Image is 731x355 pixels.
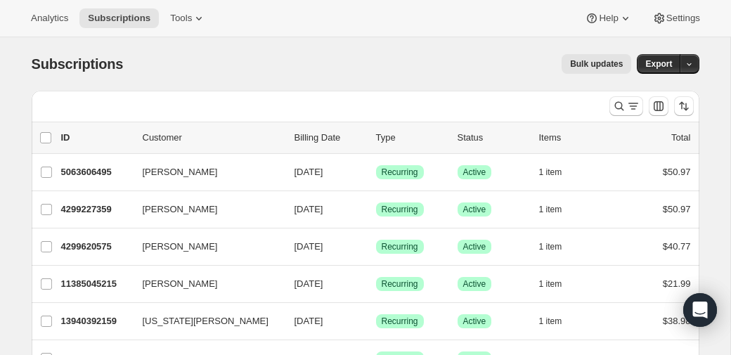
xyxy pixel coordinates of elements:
[143,277,218,291] span: [PERSON_NAME]
[143,240,218,254] span: [PERSON_NAME]
[61,237,691,257] div: 4299620575[PERSON_NAME][DATE]SuccessRecurringSuccessActive1 item$40.77
[463,241,486,252] span: Active
[61,311,691,331] div: 13940392159[US_STATE][PERSON_NAME][DATE]SuccessRecurringSuccessActive1 item$38.98
[539,162,578,182] button: 1 item
[61,200,691,219] div: 4299227359[PERSON_NAME][DATE]SuccessRecurringSuccessActive1 item$50.97
[295,204,323,214] span: [DATE]
[295,167,323,177] span: [DATE]
[134,310,275,333] button: [US_STATE][PERSON_NAME]
[663,167,691,177] span: $50.97
[61,314,131,328] p: 13940392159
[61,165,131,179] p: 5063606495
[463,278,486,290] span: Active
[663,204,691,214] span: $50.97
[31,13,68,24] span: Analytics
[539,274,578,294] button: 1 item
[539,204,562,215] span: 1 item
[463,167,486,178] span: Active
[649,96,668,116] button: Customize table column order and visibility
[674,96,694,116] button: Sort the results
[463,204,486,215] span: Active
[143,202,218,217] span: [PERSON_NAME]
[134,235,275,258] button: [PERSON_NAME]
[382,316,418,327] span: Recurring
[32,56,124,72] span: Subscriptions
[539,241,562,252] span: 1 item
[666,13,700,24] span: Settings
[539,278,562,290] span: 1 item
[61,240,131,254] p: 4299620575
[663,241,691,252] span: $40.77
[61,277,131,291] p: 11385045215
[295,278,323,289] span: [DATE]
[295,241,323,252] span: [DATE]
[376,131,446,145] div: Type
[382,278,418,290] span: Recurring
[143,131,283,145] p: Customer
[539,200,578,219] button: 1 item
[562,54,631,74] button: Bulk updates
[61,162,691,182] div: 5063606495[PERSON_NAME][DATE]SuccessRecurringSuccessActive1 item$50.97
[458,131,528,145] p: Status
[637,54,680,74] button: Export
[539,316,562,327] span: 1 item
[88,13,150,24] span: Subscriptions
[382,167,418,178] span: Recurring
[61,131,691,145] div: IDCustomerBilling DateTypeStatusItemsTotal
[79,8,159,28] button: Subscriptions
[570,58,623,70] span: Bulk updates
[663,278,691,289] span: $21.99
[463,316,486,327] span: Active
[143,314,269,328] span: [US_STATE][PERSON_NAME]
[663,316,691,326] span: $38.98
[134,198,275,221] button: [PERSON_NAME]
[671,131,690,145] p: Total
[143,165,218,179] span: [PERSON_NAME]
[170,13,192,24] span: Tools
[134,161,275,183] button: [PERSON_NAME]
[134,273,275,295] button: [PERSON_NAME]
[295,131,365,145] p: Billing Date
[644,8,709,28] button: Settings
[382,241,418,252] span: Recurring
[645,58,672,70] span: Export
[295,316,323,326] span: [DATE]
[61,274,691,294] div: 11385045215[PERSON_NAME][DATE]SuccessRecurringSuccessActive1 item$21.99
[539,167,562,178] span: 1 item
[576,8,640,28] button: Help
[61,202,131,217] p: 4299227359
[539,131,609,145] div: Items
[609,96,643,116] button: Search and filter results
[539,237,578,257] button: 1 item
[22,8,77,28] button: Analytics
[382,204,418,215] span: Recurring
[162,8,214,28] button: Tools
[539,311,578,331] button: 1 item
[61,131,131,145] p: ID
[599,13,618,24] span: Help
[683,293,717,327] div: Open Intercom Messenger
